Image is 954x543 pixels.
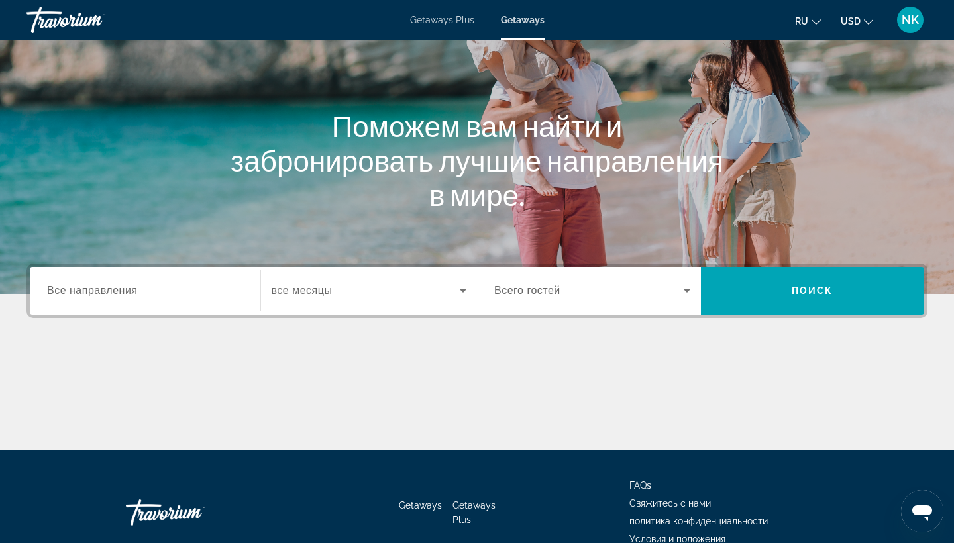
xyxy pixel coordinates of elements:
a: Travorium [26,3,159,37]
button: Change language [795,11,821,30]
input: Select destination [47,283,243,299]
button: User Menu [893,6,927,34]
a: Getaways Plus [452,500,496,525]
button: Change currency [841,11,873,30]
span: все месяцы [272,285,333,296]
button: Search [701,267,925,315]
a: Getaways [399,500,442,511]
span: ru [795,16,808,26]
a: Go Home [126,493,258,532]
span: Поиск [792,285,833,296]
div: Search widget [30,267,924,315]
a: FAQs [629,480,651,491]
h1: Поможем вам найти и забронировать лучшие направления в мире. [229,109,725,212]
span: USD [841,16,861,26]
a: политика конфиденциальности [629,516,768,526]
span: Всего гостей [494,285,560,296]
span: NK [902,13,919,26]
a: Свяжитесь с нами [629,498,711,509]
iframe: Кнопка запуска окна обмена сообщениями [901,490,943,532]
a: Getaways [501,15,545,25]
span: Все направления [47,285,138,296]
a: Getaways Plus [410,15,474,25]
